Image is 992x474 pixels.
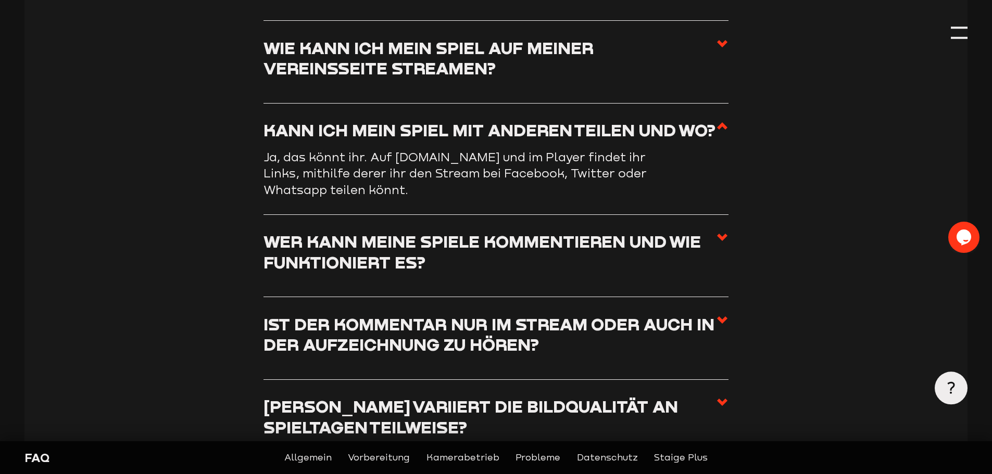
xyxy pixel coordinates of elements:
a: Vorbereitung [348,451,410,465]
a: Allgemein [284,451,332,465]
span: Ja, das könnt ihr. Auf [DOMAIN_NAME] und im Player findet ihr Links, mithilfe derer ihr den Strea... [263,150,647,197]
h3: [PERSON_NAME] variiert die Bildqualität an Spieltagen teilweise? [263,396,716,437]
h3: Wie kann ich mein Spiel auf meiner Vereinsseite streamen? [263,37,716,79]
a: Kamerabetrieb [426,451,499,465]
h3: Wer kann meine Spiele kommentieren und wie funktioniert es? [263,231,716,272]
a: Datenschutz [577,451,638,465]
h3: Kann ich mein Spiel mit anderen teilen und wo? [263,120,715,140]
a: Probleme [516,451,560,465]
h3: Ist der Kommentar nur im Stream oder auch in der Aufzeichnung zu hören? [263,314,716,355]
div: FAQ [24,450,251,466]
a: Staige Plus [654,451,708,465]
iframe: chat widget [948,222,982,253]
